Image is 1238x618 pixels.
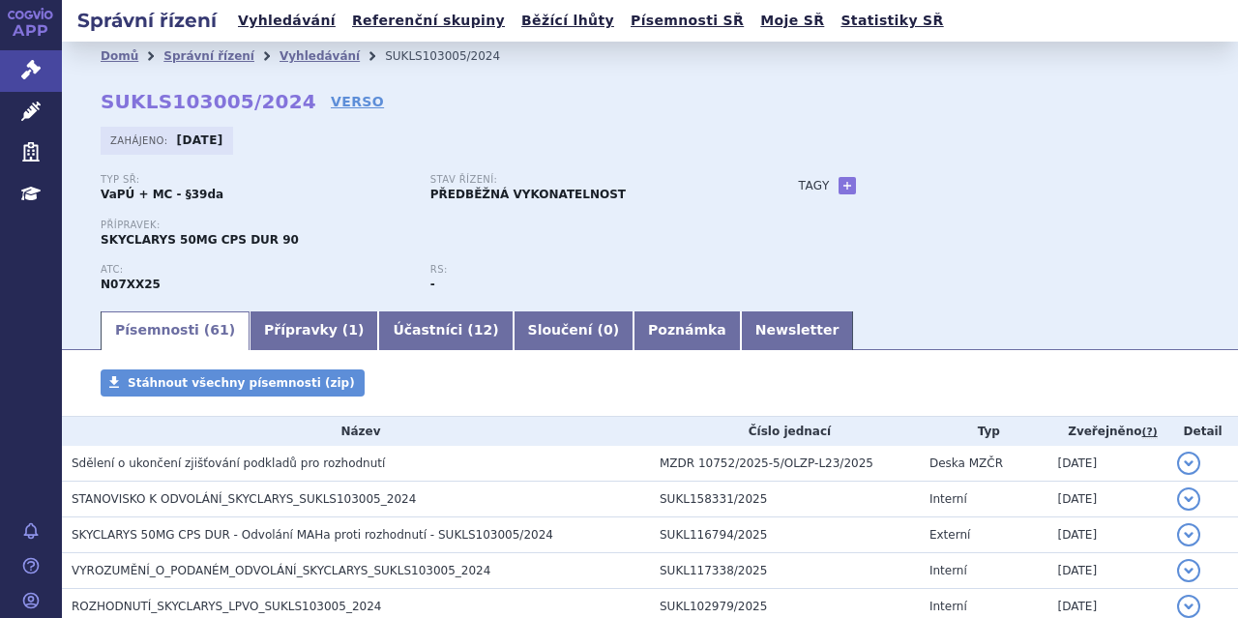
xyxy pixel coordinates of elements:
[101,174,411,186] p: Typ SŘ:
[1177,559,1200,582] button: detail
[385,42,525,71] li: SUKLS103005/2024
[210,322,228,338] span: 61
[929,600,967,613] span: Interní
[929,564,967,577] span: Interní
[835,8,949,34] a: Statistiky SŘ
[634,311,741,350] a: Poznámka
[346,8,511,34] a: Referenční skupiny
[625,8,750,34] a: Písemnosti SŘ
[1048,482,1168,517] td: [DATE]
[62,417,650,446] th: Název
[1048,517,1168,553] td: [DATE]
[72,600,381,613] span: ROZHODNUTÍ_SKYCLARYS_LPVO_SUKLS103005_2024
[839,177,856,194] a: +
[1177,487,1200,511] button: detail
[1177,595,1200,618] button: detail
[929,456,1003,470] span: Deska MZČR
[514,311,634,350] a: Sloučení (0)
[62,7,232,34] h2: Správní řízení
[128,376,355,390] span: Stáhnout všechny písemnosti (zip)
[280,49,360,63] a: Vyhledávání
[430,264,741,276] p: RS:
[72,564,490,577] span: VYROZUMĚNÍ_O_PODANÉM_ODVOLÁNÍ_SKYCLARYS_SUKLS103005_2024
[604,322,613,338] span: 0
[72,528,553,542] span: SKYCLARYS 50MG CPS DUR - Odvolání MAHa proti rozhodnutí - SUKLS103005/2024
[1048,446,1168,482] td: [DATE]
[430,188,626,201] strong: PŘEDBĚŽNÁ VYKONATELNOST
[920,417,1048,446] th: Typ
[1167,417,1238,446] th: Detail
[72,492,416,506] span: STANOVISKO K ODVOLÁNÍ_SKYCLARYS_SUKLS103005_2024
[1177,452,1200,475] button: detail
[430,174,741,186] p: Stav řízení:
[348,322,358,338] span: 1
[799,174,830,197] h3: Tagy
[650,446,920,482] td: MZDR 10752/2025-5/OLZP-L23/2025
[101,90,316,113] strong: SUKLS103005/2024
[177,133,223,147] strong: [DATE]
[1177,523,1200,546] button: detail
[378,311,513,350] a: Účastníci (12)
[101,369,365,397] a: Stáhnout všechny písemnosti (zip)
[163,49,254,63] a: Správní řízení
[929,492,967,506] span: Interní
[101,233,299,247] span: SKYCLARYS 50MG CPS DUR 90
[110,132,171,148] span: Zahájeno:
[650,482,920,517] td: SUKL158331/2025
[516,8,620,34] a: Běžící lhůty
[250,311,378,350] a: Přípravky (1)
[754,8,830,34] a: Moje SŘ
[232,8,341,34] a: Vyhledávání
[929,528,970,542] span: Externí
[650,553,920,589] td: SUKL117338/2025
[1048,417,1168,446] th: Zveřejněno
[1142,426,1158,439] abbr: (?)
[1048,553,1168,589] td: [DATE]
[741,311,854,350] a: Newsletter
[650,517,920,553] td: SUKL116794/2025
[331,92,384,111] a: VERSO
[72,456,385,470] span: Sdělení o ukončení zjišťování podkladů pro rozhodnutí
[430,278,435,291] strong: -
[474,322,492,338] span: 12
[650,417,920,446] th: Číslo jednací
[101,264,411,276] p: ATC:
[101,278,161,291] strong: OMAVELOXOLON
[101,311,250,350] a: Písemnosti (61)
[101,49,138,63] a: Domů
[101,188,223,201] strong: VaPÚ + MC - §39da
[101,220,760,231] p: Přípravek:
